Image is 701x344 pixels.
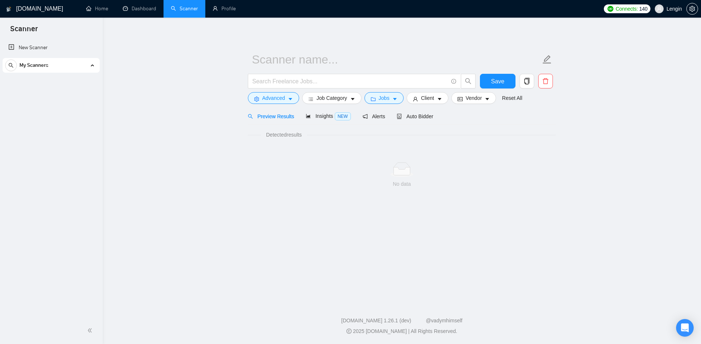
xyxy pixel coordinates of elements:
span: caret-down [485,96,490,102]
div: 2025 [DOMAIN_NAME] | All Rights Reserved. [109,327,695,335]
button: folderJobscaret-down [364,92,404,104]
button: search [461,74,476,88]
span: copyright [346,329,352,334]
a: @vadymhimself [426,318,462,323]
span: Insights [306,113,350,119]
input: Search Freelance Jobs... [252,77,448,86]
a: homeHome [86,6,108,12]
span: Connects: [616,5,638,13]
span: Vendor [466,94,482,102]
button: barsJob Categorycaret-down [302,92,361,104]
span: delete [539,78,553,84]
span: user [413,96,418,102]
button: userClientcaret-down [407,92,448,104]
a: searchScanner [171,6,198,12]
span: Preview Results [248,113,294,119]
span: info-circle [451,79,456,84]
span: area-chart [306,113,311,119]
span: bars [308,96,313,102]
span: caret-down [350,96,355,102]
button: idcardVendorcaret-down [451,92,496,104]
span: notification [363,114,368,119]
img: logo [6,3,11,15]
span: 140 [639,5,647,13]
a: [DOMAIN_NAME] 1.26.1 (dev) [341,318,411,323]
span: caret-down [437,96,442,102]
button: delete [538,74,553,88]
span: Client [421,94,434,102]
span: search [5,63,16,68]
span: Jobs [379,94,390,102]
a: setting [686,6,698,12]
span: Job Category [316,94,347,102]
div: No data [254,180,550,188]
span: Auto Bidder [397,113,433,119]
a: Reset All [502,94,522,102]
span: My Scanners [19,58,48,73]
span: search [248,114,253,119]
li: New Scanner [3,40,100,55]
span: Scanner [4,23,44,39]
span: folder [371,96,376,102]
button: search [5,59,17,71]
span: Alerts [363,113,385,119]
span: setting [254,96,259,102]
span: user [657,6,662,11]
a: dashboardDashboard [123,6,156,12]
span: Save [491,77,504,86]
a: New Scanner [8,40,94,55]
span: copy [520,78,534,84]
input: Scanner name... [252,50,541,69]
button: setting [686,3,698,15]
button: Save [480,74,515,88]
span: NEW [335,112,351,120]
img: upwork-logo.png [608,6,613,12]
a: userProfile [213,6,236,12]
span: Detected results [261,131,307,139]
span: search [461,78,475,84]
span: Advanced [262,94,285,102]
span: caret-down [288,96,293,102]
span: edit [542,55,552,64]
span: double-left [87,327,95,334]
li: My Scanners [3,58,100,76]
button: settingAdvancedcaret-down [248,92,299,104]
span: robot [397,114,402,119]
div: Open Intercom Messenger [676,319,694,337]
span: caret-down [392,96,397,102]
button: copy [520,74,534,88]
span: idcard [458,96,463,102]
